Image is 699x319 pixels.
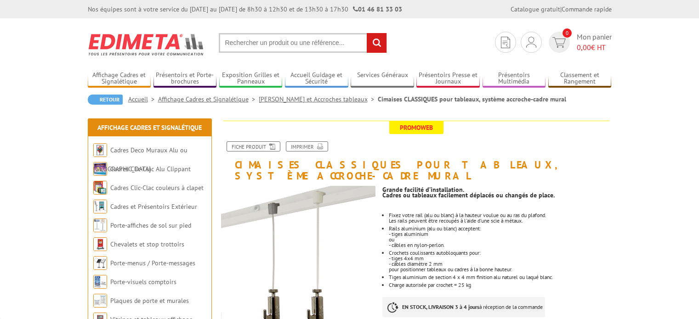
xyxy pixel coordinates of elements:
[93,294,107,308] img: Plaques de porte et murales
[110,278,176,286] a: Porte-visuels comptoirs
[88,71,151,86] a: Affichage Cadres et Signalétique
[389,267,611,272] p: pour positionner tableaux ou cadres à la bonne hauteur.
[389,231,611,237] p: - tiges aluminium
[110,240,184,248] a: Chevalets et stop trottoirs
[577,43,591,52] span: 0,00
[93,143,107,157] img: Cadres Deco Muraux Alu ou Bois
[285,71,348,86] a: Accueil Guidage et Sécurité
[88,28,205,62] img: Edimeta
[546,32,612,53] a: devis rapide 0 Mon panier 0,00€ HT
[577,32,612,53] span: Mon panier
[93,237,107,251] img: Chevalets et stop trottoirs
[382,192,611,198] p: Cadres ou tableaux facilement déplacés ou changés de place.
[93,218,107,232] img: Porte-affiches de sol sur pied
[110,202,197,211] a: Cadres et Présentoirs Extérieur
[93,256,107,270] img: Porte-menus / Porte-messages
[110,259,195,267] a: Porte-menus / Porte-messages
[389,237,611,242] p: ou
[153,71,217,86] a: Présentoirs et Porte-brochures
[378,95,566,104] li: Cimaises CLASSIQUES pour tableaux, système accroche-cadre mural
[511,5,612,14] div: |
[88,5,402,14] div: Nos équipes sont à votre service du [DATE] au [DATE] de 8h30 à 12h30 et de 13h30 à 17h30
[367,33,386,53] input: rechercher
[110,165,191,173] a: Cadres Clic-Clac Alu Clippant
[562,5,612,13] a: Commande rapide
[389,250,611,256] p: Crochets coulissants autobloquants pour:
[110,297,189,305] a: Plaques de porte et murales
[501,37,510,48] img: devis rapide
[563,28,572,38] span: 0
[402,303,479,310] strong: EN STOCK, LIVRAISON 3 à 4 jours
[93,200,107,213] img: Cadres et Présentoirs Extérieur
[552,37,566,48] img: devis rapide
[382,297,545,317] p: à réception de la commande
[158,95,259,103] a: Affichage Cadres et Signalétique
[286,141,328,151] a: Imprimer
[548,71,612,86] a: Classement et Rangement
[88,95,123,105] a: Retour
[93,146,188,173] a: Cadres Deco Muraux Alu ou [GEOGRAPHIC_DATA]
[382,187,611,192] p: Grande facilité d’installation.
[416,71,480,86] a: Présentoirs Presse et Journaux
[93,181,107,195] img: Cadres Clic-Clac couleurs à clapet
[97,123,202,132] a: Affichage Cadres et Signalétique
[577,42,612,53] span: € HT
[389,121,443,134] span: Promoweb
[389,274,611,280] li: Tiges aluminium de section 4 x 4 mm finition alu naturel ou laqué blanc.
[219,33,387,53] input: Rechercher un produit ou une référence...
[389,242,611,248] p: - câbles en nylon-perlon.
[389,226,611,231] p: Rails aluminium (alu ou blanc) acceptent:
[353,5,402,13] strong: 01 46 81 33 03
[511,5,560,13] a: Catalogue gratuit
[259,95,378,103] a: [PERSON_NAME] et Accroches tableaux
[389,261,611,267] p: - câbles diamètre 2 mm
[110,184,204,192] a: Cadres Clic-Clac couleurs à clapet
[389,213,611,218] p: Fixez votre rail (alu ou blanc) à la hauteur voulue ou au ras du plafond.
[389,218,611,224] p: Les rails peuvent être recoupés à l'aide d'une scie à métaux.
[526,37,536,48] img: devis rapide
[389,282,611,288] li: Charge autorisée par crochet = 25 kg
[227,141,280,151] a: Fiche produit
[128,95,158,103] a: Accueil
[93,275,107,289] img: Porte-visuels comptoirs
[351,71,414,86] a: Services Généraux
[389,256,611,261] p: - tiges 4x4 mm
[219,71,283,86] a: Exposition Grilles et Panneaux
[483,71,546,86] a: Présentoirs Multimédia
[110,221,191,229] a: Porte-affiches de sol sur pied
